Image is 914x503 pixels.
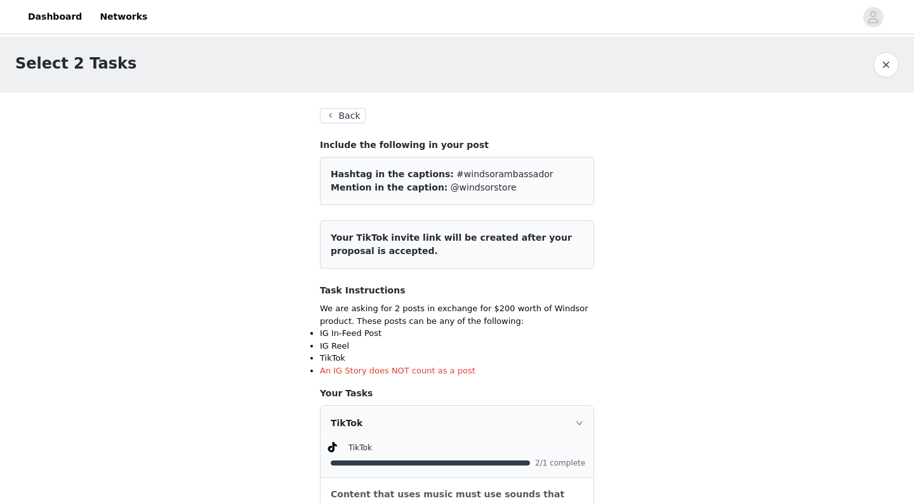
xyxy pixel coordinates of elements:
[331,169,454,179] span: Hashtag in the captions:
[15,52,136,75] h1: Select 2 Tasks
[867,7,879,27] div: avatar
[320,366,475,375] span: An IG Story does NOT count as a post
[320,387,594,400] h4: Your Tasks
[20,3,89,31] a: Dashboard
[456,169,553,179] span: #windsorambassador
[535,459,586,467] span: 2/1 complete
[348,443,372,452] span: TikTok
[331,232,572,256] span: Your TikTok invite link will be created after your proposal is accepted.
[320,138,594,152] h4: Include the following in your post
[320,327,594,340] li: IG In-Feed Post
[320,340,594,352] li: IG Reel
[451,182,517,192] span: @windsorstore
[320,108,366,123] button: Back
[320,302,594,327] p: We are asking for 2 posts in exchange for $200 worth of Windsor product. These posts can be any o...
[321,406,593,440] div: icon: rightTikTok
[92,3,155,31] a: Networks
[331,182,447,192] span: Mention in the caption:
[320,352,594,365] li: TikTok
[320,284,594,297] h4: Task Instructions
[576,419,583,427] i: icon: right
